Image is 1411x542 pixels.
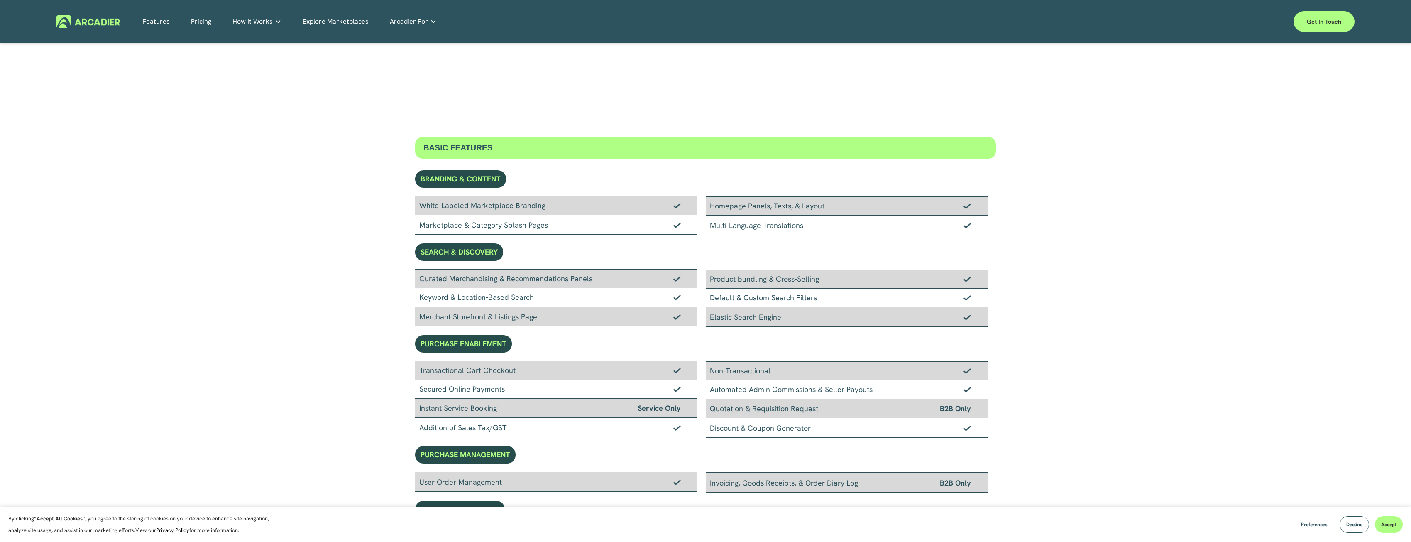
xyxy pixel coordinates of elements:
div: Transactional Cart Checkout [415,361,697,380]
img: Checkmark [963,295,971,301]
span: B2B Only [940,477,971,489]
span: Decline [1346,521,1362,528]
span: Arcadier For [390,16,428,27]
div: Non-Transactional [706,361,988,380]
div: Quotation & Requisition Request [706,399,988,418]
div: Curated Merchandising & Recommendations Panels [415,269,697,288]
img: Checkmark [963,368,971,374]
img: Checkmark [673,368,681,373]
img: Arcadier [56,15,120,28]
div: PURCHASE ENABLEMENT [415,335,512,353]
p: By clicking , you agree to the storing of cookies on your device to enhance site navigation, anal... [8,513,278,536]
div: FUNNEL OPTIMISATION [415,501,505,518]
div: Secured Online Payments [415,380,697,399]
div: Homepage Panels, Texts, & Layout [706,196,988,216]
div: Marketplace & Category Splash Pages [415,215,697,235]
div: Elastic Search Engine [706,307,988,327]
a: Privacy Policy [156,527,189,534]
img: Checkmark [673,479,681,485]
img: Checkmark [673,276,681,282]
img: Checkmark [673,203,681,208]
div: Default & Custom Search Filters [706,289,988,307]
img: Checkmark [963,425,971,431]
a: Features [142,15,170,28]
div: White-Labeled Marketplace Branding [415,196,697,215]
button: Preferences [1295,516,1334,533]
span: Service Only [638,402,681,414]
strong: “Accept All Cookies” [34,515,85,522]
div: Instant Service Booking [415,399,697,418]
div: SEARCH & DISCOVERY [415,243,503,261]
img: Checkmark [673,425,681,431]
div: BRANDING & CONTENT [415,170,506,188]
div: Keyword & Location-Based Search [415,288,697,307]
a: Get in touch [1294,11,1355,32]
div: Automated Admin Commissions & Seller Payouts [706,380,988,399]
div: Invoicing, Goods Receipts, & Order Diary Log [706,472,988,493]
div: PURCHASE MANAGEMENT [415,446,516,464]
img: Checkmark [963,314,971,320]
img: Checkmark [673,294,681,300]
span: How It Works [232,16,273,27]
div: Multi-Language Translations [706,216,988,235]
a: folder dropdown [390,15,437,28]
img: Checkmark [673,386,681,392]
button: Decline [1340,516,1369,533]
div: Product bundling & Cross-Selling [706,270,988,289]
span: Preferences [1301,521,1328,528]
img: Checkmark [963,223,971,228]
div: BASIC FEATURES [415,137,996,159]
a: Pricing [191,15,211,28]
button: Accept [1375,516,1403,533]
a: folder dropdown [232,15,281,28]
img: Checkmark [673,222,681,228]
div: User Order Management [415,472,697,492]
span: Accept [1381,521,1396,528]
div: Addition of Sales Tax/GST [415,418,697,437]
a: Explore Marketplaces [303,15,369,28]
span: B2B Only [940,402,971,414]
img: Checkmark [963,203,971,209]
img: Checkmark [963,387,971,392]
img: Checkmark [673,314,681,320]
img: Checkmark [963,276,971,282]
div: Discount & Coupon Generator [706,418,988,438]
div: Merchant Storefront & Listings Page [415,307,697,326]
